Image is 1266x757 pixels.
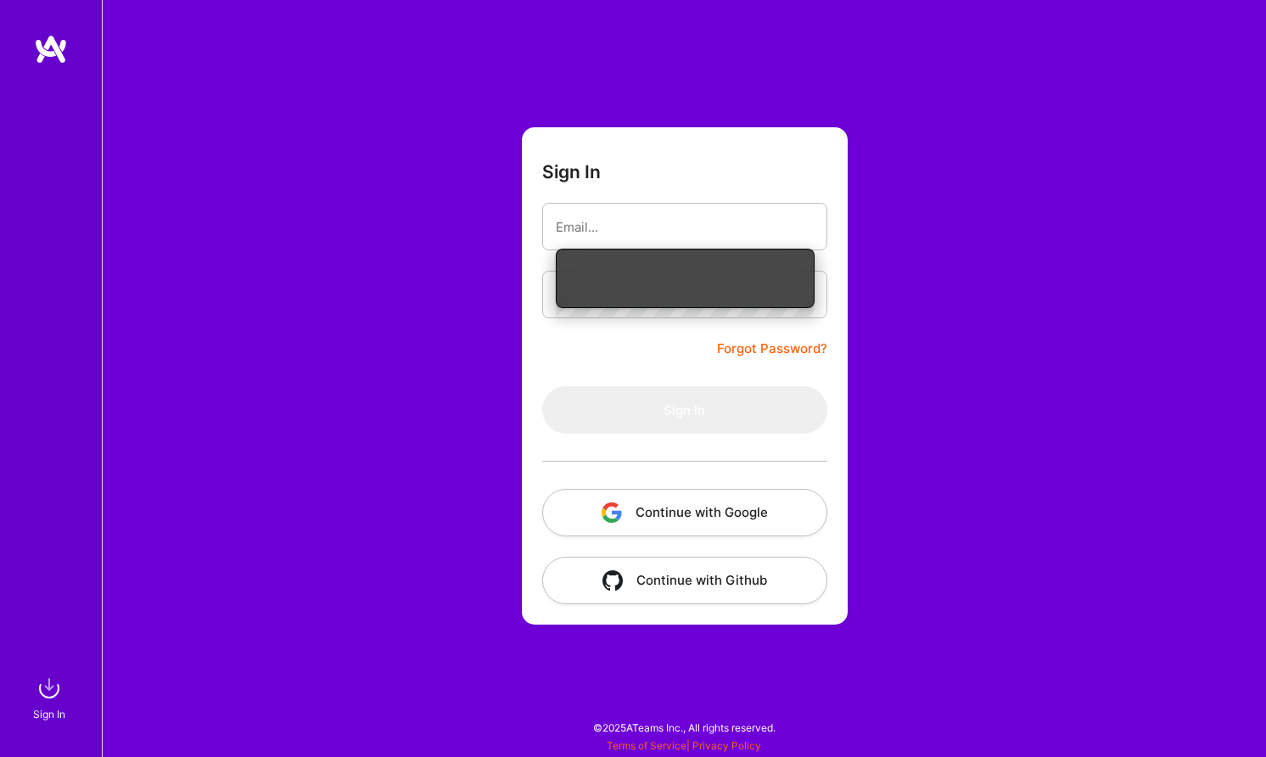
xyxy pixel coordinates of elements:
[602,502,622,523] img: icon
[717,339,827,359] a: Forgot Password?
[102,706,1266,749] div: © 2025 ATeams Inc., All rights reserved.
[33,705,65,723] div: Sign In
[607,739,686,752] a: Terms of Service
[542,557,827,604] button: Continue with Github
[542,161,601,182] h3: Sign In
[542,489,827,536] button: Continue with Google
[32,671,66,705] img: sign in
[556,205,814,249] input: Email...
[602,570,623,591] img: icon
[34,34,68,64] img: logo
[607,739,761,752] span: |
[36,671,66,723] a: sign inSign In
[542,386,827,434] button: Sign In
[692,739,761,752] a: Privacy Policy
